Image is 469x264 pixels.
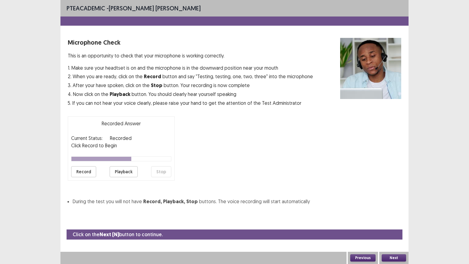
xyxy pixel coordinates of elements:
[350,254,376,262] button: Previous
[68,52,313,59] p: This is an opportunity to check that your microphone is working correctly.
[67,4,201,13] p: - [PERSON_NAME] [PERSON_NAME]
[340,38,401,99] img: microphone check
[68,90,313,98] p: 4. Now click on the button. You should clearly hear yourself speaking
[73,198,401,205] li: During the test you will not have buttons. The voice recording will start automatically
[67,4,105,12] span: PTE academic
[71,142,171,149] p: Click Record to Begin
[110,91,130,97] strong: Playback
[186,198,198,205] strong: Stop
[71,166,96,177] button: Record
[100,231,119,238] strong: Next (N)
[382,254,406,262] button: Next
[163,198,185,205] strong: Playback,
[68,82,313,89] p: 3. After your have spoken, click on the button. Your recording is now complete
[110,134,132,142] p: Recorded
[71,120,171,127] p: Recorded Answer
[68,38,313,47] p: Microphone Check
[68,64,313,71] p: 1. Make sure your headtset is on and the microphone is in the downward position near your mouth
[68,99,313,107] p: 5. If you can not hear your voice clearly, please raise your hand to get the attention of the Tes...
[143,198,162,205] strong: Record,
[151,82,162,89] strong: Stop
[71,134,103,142] p: Current Status:
[68,73,313,80] p: 2. When you are ready, click on the button and say "Testing, testing, one, two, three" into the m...
[110,166,138,177] button: Playback
[144,73,161,80] strong: Record
[151,166,171,177] button: Stop
[73,231,163,238] p: Click on the button to continue.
